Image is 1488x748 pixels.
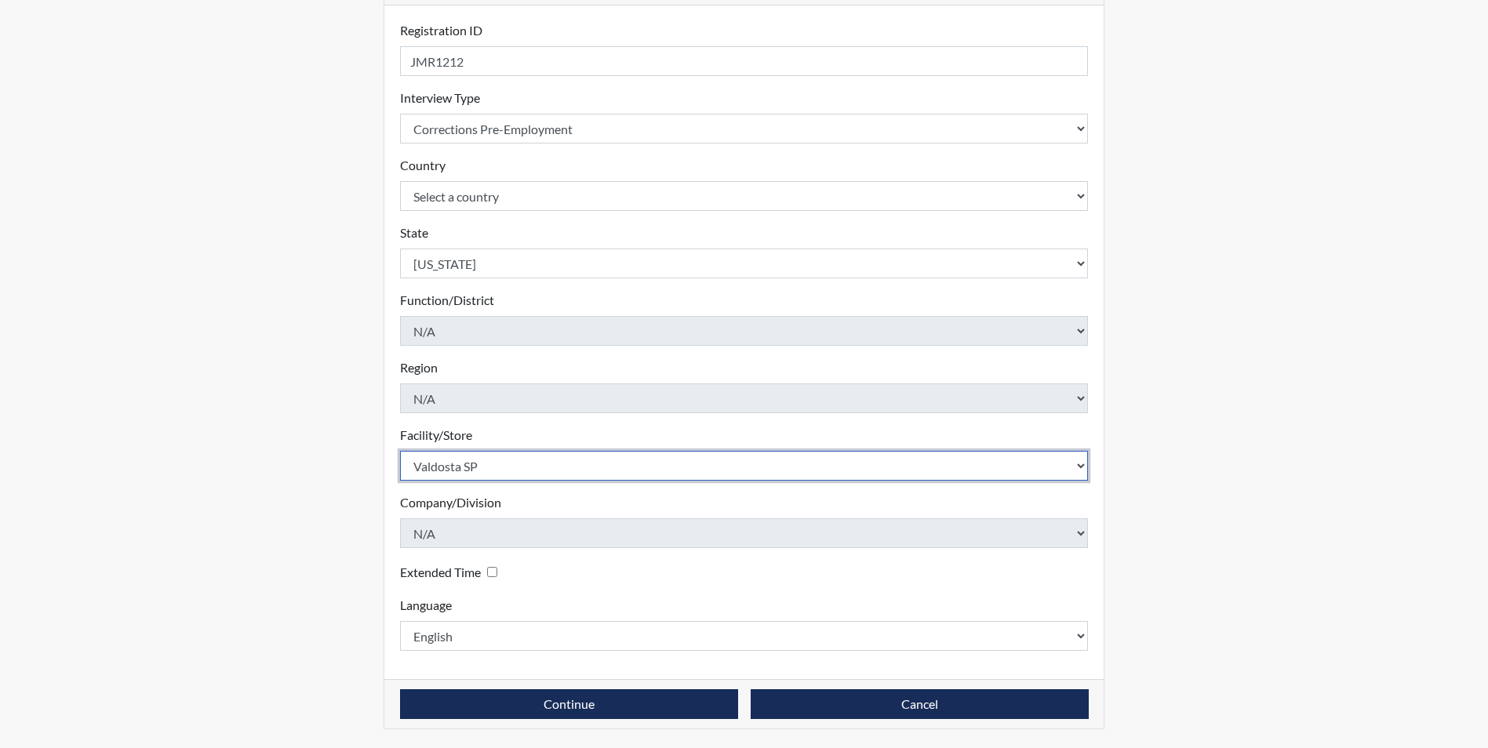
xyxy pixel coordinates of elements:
label: Facility/Store [400,426,472,445]
label: Function/District [400,291,494,310]
label: Company/Division [400,493,501,512]
label: Language [400,596,452,615]
label: Region [400,358,438,377]
label: Country [400,156,446,175]
button: Continue [400,689,738,719]
label: Interview Type [400,89,480,107]
label: State [400,223,428,242]
label: Registration ID [400,21,482,40]
input: Insert a Registration ID, which needs to be a unique alphanumeric value for each interviewee [400,46,1089,76]
label: Extended Time [400,563,481,582]
div: Checking this box will provide the interviewee with an accomodation of extra time to answer each ... [400,561,504,583]
button: Cancel [751,689,1089,719]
